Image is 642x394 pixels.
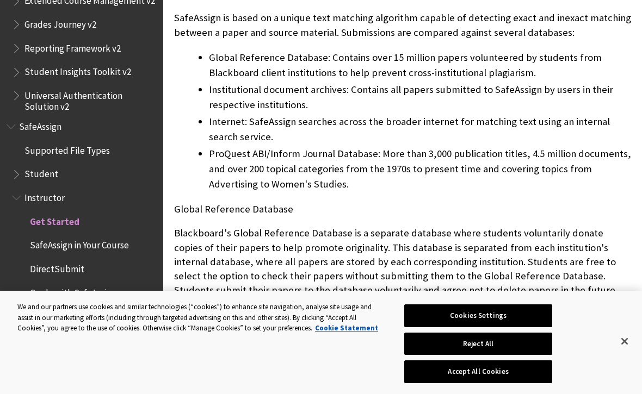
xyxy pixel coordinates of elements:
button: Close [613,329,637,353]
button: Cookies Settings [404,304,552,327]
li: Global Reference Database: Contains over 15 million papers volunteered by students from Blackboar... [209,50,631,80]
div: We and our partners use cookies and similar technologies (“cookies”) to enhance site navigation, ... [17,302,385,334]
a: More information about your privacy, opens in a new tab [315,323,378,333]
li: ProQuest ABI/Inform Journal Database: More than 3,000 publication titles, 4.5 million documents, ... [209,146,631,192]
span: Student [24,165,58,180]
span: Universal Authentication Solution v2 [24,86,156,112]
span: Reporting Framework v2 [24,39,121,54]
span: Student Insights Toolkit v2 [24,63,131,78]
li: Internet: SafeAssign searches across the broader internet for matching text using an internal sea... [209,114,631,145]
p: Global Reference Database [174,202,631,216]
span: SafeAssign in Your Course [30,236,129,251]
button: Reject All [404,333,552,355]
p: Blackboard's Global Reference Database is a separate database where students voluntarily donate c... [174,226,631,326]
span: Supported File Types [24,141,110,156]
span: Get Started [30,212,79,227]
span: DirectSubmit [30,260,84,274]
p: SafeAssign is based on a unique text matching algorithm capable of detecting exact and inexact ma... [174,11,631,39]
span: Grade with SafeAssign [30,284,116,298]
span: Instructor [24,189,65,203]
li: Institutional document archives: Contains all papers submitted to SafeAssign by users in their re... [209,82,631,112]
span: Grades Journey v2 [24,15,96,30]
span: SafeAssign [19,117,61,132]
button: Accept All Cookies [404,360,552,383]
